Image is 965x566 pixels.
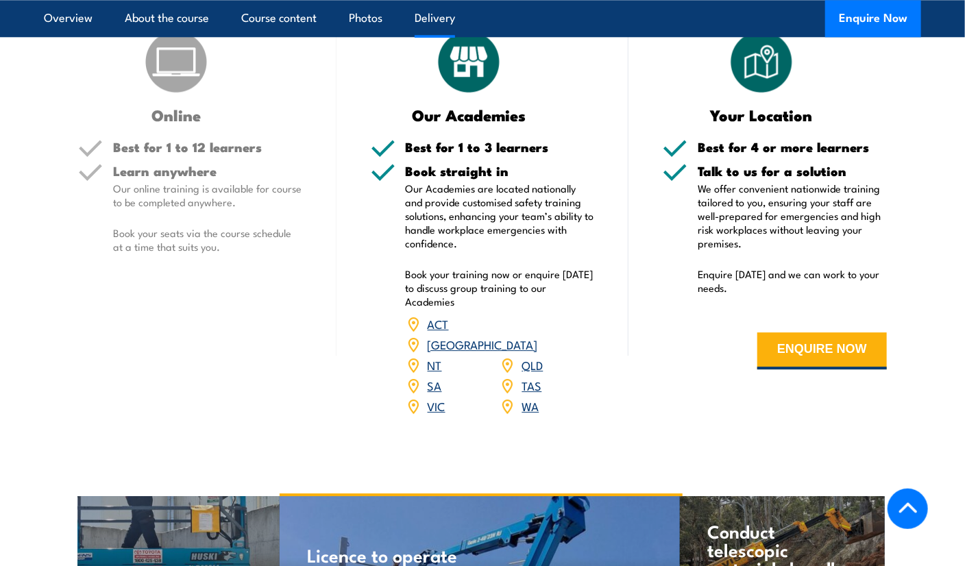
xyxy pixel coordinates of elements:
p: We offer convenient nationwide training tailored to you, ensuring your staff are well-prepared fo... [698,182,887,250]
a: NT [428,356,442,373]
h3: Online [78,107,275,123]
h3: Our Academies [371,107,567,123]
button: ENQUIRE NOW [757,332,887,369]
a: ACT [428,315,449,332]
p: Book your seats via the course schedule at a time that suits you. [113,226,302,254]
h5: Best for 1 to 12 learners [113,140,302,153]
a: QLD [522,356,543,373]
a: TAS [522,377,541,393]
p: Our online training is available for course to be completed anywhere. [113,182,302,209]
h5: Book straight in [406,164,595,177]
p: Enquire [DATE] and we can work to your needs. [698,267,887,295]
h5: Best for 4 or more learners [698,140,887,153]
h5: Best for 1 to 3 learners [406,140,595,153]
a: WA [522,397,539,414]
h5: Learn anywhere [113,164,302,177]
a: [GEOGRAPHIC_DATA] [428,336,538,352]
a: VIC [428,397,445,414]
h3: Your Location [663,107,859,123]
a: SA [428,377,442,393]
p: Book your training now or enquire [DATE] to discuss group training to our Academies [406,267,595,308]
h5: Talk to us for a solution [698,164,887,177]
p: Our Academies are located nationally and provide customised safety training solutions, enhancing ... [406,182,595,250]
